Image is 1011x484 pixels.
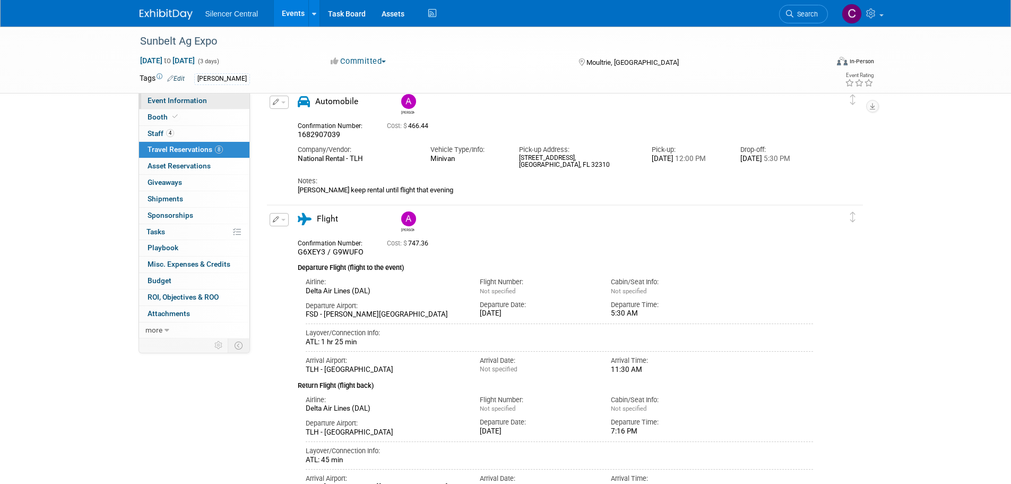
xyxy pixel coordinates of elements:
[399,211,417,232] div: Andrew Sorenson
[586,58,679,66] span: Moultrie, [GEOGRAPHIC_DATA]
[306,328,814,338] div: Layover/Connection Info:
[139,175,249,191] a: Giveaways
[611,366,726,375] div: 11:30 AM
[399,94,417,115] div: Andrew Sorenson
[298,155,414,164] div: National Rental - TLH
[845,73,874,78] div: Event Rating
[849,57,874,65] div: In-Person
[480,427,595,436] div: [DATE]
[298,375,814,391] div: Return Flight (flight back)
[306,287,464,296] div: Delta Air Lines (DAL)
[205,10,258,18] span: Silencer Central
[145,326,162,334] span: more
[387,240,408,247] span: Cost: $
[139,306,249,322] a: Attachments
[430,145,503,155] div: Vehicle Type/Info:
[611,356,726,366] div: Arrival Time:
[139,273,249,289] a: Budget
[480,277,595,287] div: Flight Number:
[148,129,174,138] span: Staff
[139,290,249,305] a: ROI, Objectives & ROO
[779,5,828,23] a: Search
[673,155,706,163] span: 12:00 PM
[136,32,812,51] div: Sunbelt Ag Expo
[148,309,190,318] span: Attachments
[139,224,249,240] a: Tasks
[148,293,219,301] span: ROI, Objectives & ROO
[148,145,223,154] span: Travel Reservations
[401,94,416,109] img: Andrew Sorenson
[139,93,249,109] a: Event Information
[401,211,416,226] img: Andrew Sorenson
[306,395,464,405] div: Airline:
[837,57,848,65] img: Format-Inperson.png
[327,56,390,67] button: Committed
[148,96,207,105] span: Event Information
[197,58,219,65] span: (3 days)
[298,236,371,248] div: Confirmation Number:
[139,240,249,256] a: Playbook
[298,257,814,273] div: Departure Flight (flight to the event)
[148,162,211,170] span: Asset Reservations
[306,474,464,483] div: Arrival Airport:
[162,56,172,65] span: to
[306,277,464,287] div: Airline:
[210,338,228,352] td: Personalize Event Tab Strip
[298,119,371,130] div: Confirmation Number:
[140,73,185,85] td: Tags
[793,10,818,18] span: Search
[401,109,414,115] div: Andrew Sorenson
[652,145,724,155] div: Pick-up:
[519,155,636,169] div: [STREET_ADDRESS], [GEOGRAPHIC_DATA], FL 32310
[139,109,249,125] a: Booth
[148,194,183,203] span: Shipments
[740,155,813,164] div: [DATE]
[298,145,414,155] div: Company/Vendor:
[172,114,178,120] i: Booth reservation complete
[430,155,503,163] div: Minivan
[611,300,726,310] div: Departure Time:
[215,146,223,154] span: 8
[167,75,185,82] a: Edit
[298,248,364,256] span: G6XEY3 / G9WUFO
[306,338,814,347] div: ATL: 1 hr 25 min
[139,142,249,158] a: Travel Reservations8
[306,428,464,437] div: TLH - [GEOGRAPHIC_DATA]
[148,178,182,186] span: Giveaways
[139,257,249,273] a: Misc. Expenses & Credits
[148,276,171,285] span: Budget
[298,186,814,194] div: [PERSON_NAME] keep rental until flight that evening
[140,56,195,65] span: [DATE] [DATE]
[480,395,595,405] div: Flight Number:
[387,240,433,247] span: 747.36
[850,212,856,223] i: Click and drag to move item
[652,155,724,164] div: [DATE]
[306,456,814,465] div: ATL: 45 min
[166,129,174,137] span: 4
[611,395,726,405] div: Cabin/Seat Info:
[480,300,595,310] div: Departure Date:
[480,366,595,373] div: Not specified
[298,96,310,108] i: Automobile
[298,213,312,225] i: Flight
[401,226,414,232] div: Andrew Sorenson
[842,4,862,24] img: Cade Cox
[611,474,726,483] div: Arrival Time:
[611,309,726,318] div: 5:30 AM
[762,155,790,163] span: 5:30 PM
[611,427,726,436] div: 7:16 PM
[480,474,595,483] div: Arrival Date:
[146,227,165,236] span: Tasks
[315,97,358,106] span: Automobile
[139,191,249,207] a: Shipments
[611,277,726,287] div: Cabin/Seat Info:
[740,145,813,155] div: Drop-off:
[480,309,595,318] div: [DATE]
[306,356,464,366] div: Arrival Airport:
[298,130,340,139] span: 1682907039
[148,243,178,252] span: Playbook
[148,211,193,219] span: Sponsorships
[306,301,464,311] div: Departure Airport:
[298,176,814,186] div: Notes:
[306,446,814,456] div: Layover/Connection Info:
